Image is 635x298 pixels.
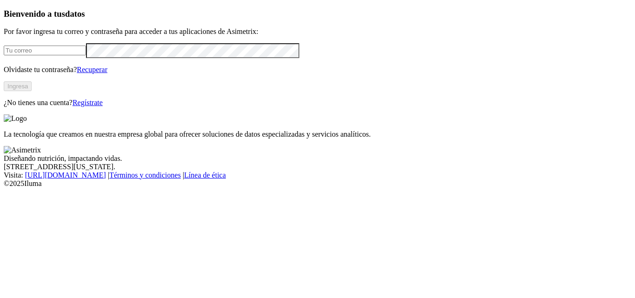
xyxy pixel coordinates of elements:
span: datos [65,9,85,19]
a: [URL][DOMAIN_NAME] [25,171,106,179]
a: Recuperar [77,66,107,73]
div: Visita : | | [4,171,631,179]
h3: Bienvenido a tus [4,9,631,19]
p: La tecnología que creamos en nuestra empresa global para ofrecer soluciones de datos especializad... [4,130,631,139]
div: [STREET_ADDRESS][US_STATE]. [4,163,631,171]
p: Olvidaste tu contraseña? [4,66,631,74]
a: Regístrate [73,99,103,106]
div: © 2025 Iluma [4,179,631,188]
input: Tu correo [4,46,86,55]
a: Términos y condiciones [109,171,181,179]
button: Ingresa [4,81,32,91]
p: ¿No tienes una cuenta? [4,99,631,107]
div: Diseñando nutrición, impactando vidas. [4,154,631,163]
p: Por favor ingresa tu correo y contraseña para acceder a tus aplicaciones de Asimetrix: [4,27,631,36]
img: Asimetrix [4,146,41,154]
img: Logo [4,114,27,123]
a: Línea de ética [184,171,226,179]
